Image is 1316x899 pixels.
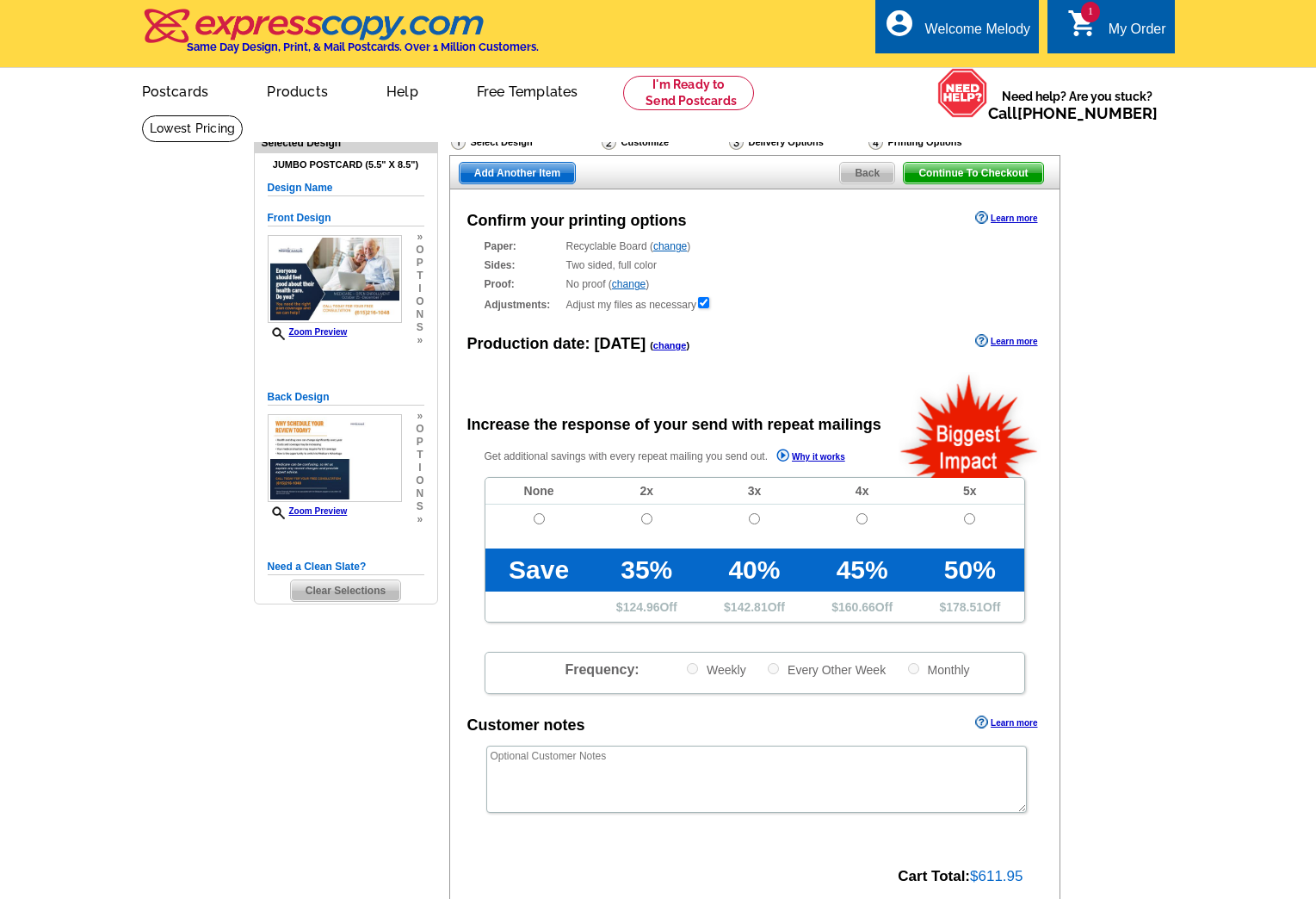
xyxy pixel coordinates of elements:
div: Increase the response of your send with repeat mailings [467,413,881,437]
div: Adjust my files as necessary [485,295,1025,313]
td: 5x [916,478,1023,505]
td: 45% [808,549,916,592]
span: » [416,410,423,423]
span: Call [988,104,1158,122]
span: $611.95 [970,868,1023,884]
i: shopping_cart [1067,8,1098,39]
span: 142.81 [731,600,768,614]
div: Selected Design [255,134,437,151]
a: [PHONE_NUMBER] [1017,104,1158,122]
a: Free Templates [449,70,606,110]
td: $ Off [701,592,808,622]
span: i [416,282,423,295]
div: No proof ( ) [485,276,1025,292]
td: 4x [808,478,916,505]
td: None [485,478,593,505]
span: 160.66 [838,600,875,614]
a: Learn more [975,716,1037,729]
strong: Proof: [485,276,561,292]
div: Printing Options [867,133,1017,155]
div: Welcome Melody [925,22,1030,46]
span: 1 [1081,2,1100,22]
h4: Same Day Design, Print, & Mail Postcards. Over 1 Million Customers. [187,40,539,53]
label: Monthly [906,661,970,678]
span: Clear Selections [291,580,400,601]
div: Production date: [467,332,690,356]
img: biggestImpact.png [899,372,1041,478]
span: o [416,423,423,436]
strong: Cart Total: [898,868,970,884]
td: $ Off [916,592,1023,622]
input: Every Other Week [768,663,779,674]
span: p [416,257,423,270]
span: n [416,487,423,500]
span: n [416,308,423,321]
label: Weekly [685,661,746,678]
span: o [416,474,423,487]
td: 35% [593,549,701,592]
td: Save [485,549,593,592]
a: 1 shopping_cart My Order [1067,19,1166,40]
span: 178.51 [946,600,983,614]
span: o [416,244,423,257]
a: Zoom Preview [268,506,348,516]
td: $ Off [593,592,701,622]
input: Monthly [908,663,919,674]
label: Every Other Week [766,661,886,678]
a: Learn more [975,211,1037,225]
span: i [416,462,423,474]
span: p [416,436,423,449]
span: Frequency: [565,662,639,677]
h4: Jumbo Postcard (5.5" x 8.5") [268,159,424,170]
div: My Order [1109,22,1166,46]
h5: Design Name [268,180,424,196]
img: Select Design [451,134,466,150]
span: » [416,231,423,244]
a: Learn more [975,334,1037,348]
img: Printing Options & Summary [868,134,883,150]
h5: Back Design [268,389,424,406]
span: [DATE] [595,335,646,352]
span: ( ) [650,340,689,350]
img: small-thumb.jpg [268,414,402,503]
strong: Adjustments: [485,297,561,313]
span: t [416,449,423,462]
span: » [416,334,423,347]
div: Confirm your printing options [467,209,687,232]
a: Why it works [776,449,845,467]
p: Get additional savings with every repeat mailing you send out. [485,447,882,467]
span: Need help? Are you stuck? [988,88,1166,122]
span: Continue To Checkout [904,163,1042,183]
h5: Need a Clean Slate? [268,559,424,575]
div: Delivery Options [727,133,867,155]
td: 50% [916,549,1023,592]
a: Same Day Design, Print, & Mail Postcards. Over 1 Million Customers. [142,21,539,53]
div: Recyclable Board ( ) [485,239,1025,254]
div: Customize [600,133,727,151]
span: » [416,513,423,526]
strong: Paper: [485,239,561,254]
span: Back [840,163,894,183]
img: small-thumb.jpg [268,235,402,324]
span: s [416,500,423,513]
span: t [416,270,423,282]
div: Select Design [449,133,600,155]
div: Two sided, full color [485,257,1025,273]
div: Customer notes [467,714,585,737]
input: Weekly [687,663,698,674]
span: o [416,295,423,308]
a: change [612,278,646,290]
span: s [416,321,423,334]
a: Add Another Item [459,162,576,184]
a: change [653,340,687,350]
a: change [653,240,687,252]
h5: Front Design [268,210,424,226]
a: Products [239,70,355,110]
img: Delivery Options [729,134,744,150]
span: Add Another Item [460,163,575,183]
td: 3x [701,478,808,505]
i: account_circle [884,8,915,39]
a: Zoom Preview [268,327,348,337]
a: Postcards [114,70,237,110]
a: Help [359,70,446,110]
